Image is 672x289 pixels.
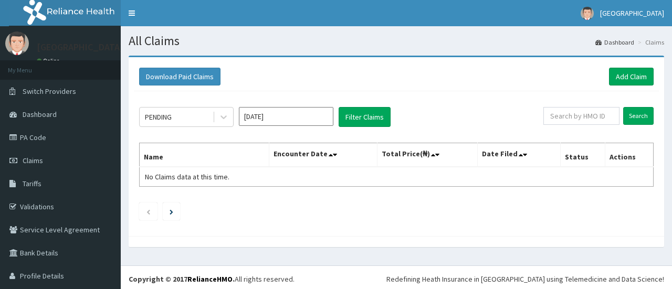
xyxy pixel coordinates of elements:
a: RelianceHMO [187,274,233,284]
button: Download Paid Claims [139,68,220,85]
a: Online [37,57,62,65]
a: Next page [170,207,173,216]
button: Filter Claims [339,107,391,127]
strong: Copyright © 2017 . [129,274,235,284]
span: Switch Providers [23,87,76,96]
span: Tariffs [23,179,41,188]
th: Date Filed [477,143,560,167]
a: Dashboard [595,38,634,47]
li: Claims [635,38,664,47]
img: User Image [5,31,29,55]
th: Status [560,143,605,167]
div: Redefining Heath Insurance in [GEOGRAPHIC_DATA] using Telemedicine and Data Science! [386,274,664,284]
input: Search [623,107,654,125]
p: [GEOGRAPHIC_DATA] [37,42,123,52]
a: Previous page [146,207,151,216]
th: Name [140,143,269,167]
a: Add Claim [609,68,654,85]
input: Select Month and Year [239,107,333,126]
span: [GEOGRAPHIC_DATA] [600,8,664,18]
input: Search by HMO ID [543,107,619,125]
span: Claims [23,156,43,165]
div: PENDING [145,112,172,122]
img: User Image [581,7,594,20]
th: Actions [605,143,653,167]
th: Total Price(₦) [377,143,477,167]
span: Dashboard [23,110,57,119]
span: No Claims data at this time. [145,172,229,181]
h1: All Claims [129,34,664,48]
th: Encounter Date [269,143,377,167]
